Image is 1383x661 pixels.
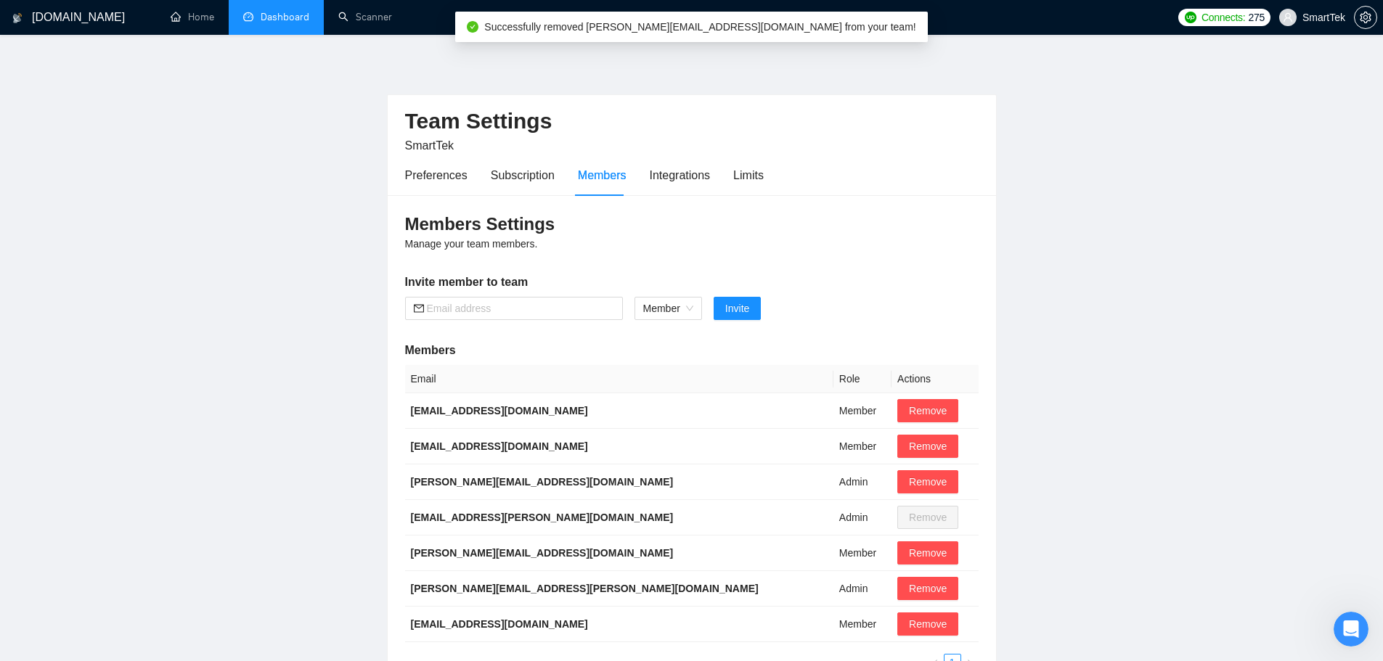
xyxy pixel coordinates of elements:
[1354,12,1377,23] a: setting
[833,464,892,500] td: Admin
[405,107,979,136] h2: Team Settings
[405,274,979,291] h5: Invite member to team
[897,577,958,600] button: Remove
[338,11,392,23] a: searchScanner
[405,238,538,250] span: Manage your team members.
[411,547,674,559] b: [PERSON_NAME][EMAIL_ADDRESS][DOMAIN_NAME]
[909,474,947,490] span: Remove
[897,399,958,422] button: Remove
[909,438,947,454] span: Remove
[1202,9,1245,25] span: Connects:
[897,435,958,458] button: Remove
[411,512,674,523] b: [EMAIL_ADDRESS][PERSON_NAME][DOMAIN_NAME]
[833,429,892,464] td: Member
[909,616,947,632] span: Remove
[1354,6,1377,29] button: setting
[405,139,454,152] span: SmartTek
[411,583,759,594] b: [PERSON_NAME][EMAIL_ADDRESS][PERSON_NAME][DOMAIN_NAME]
[897,470,958,493] button: Remove
[650,166,711,184] div: Integrations
[833,365,892,393] th: Role
[411,618,588,630] b: [EMAIL_ADDRESS][DOMAIN_NAME]
[578,166,627,184] div: Members
[909,403,947,419] span: Remove
[643,297,693,319] span: Member
[833,571,892,607] td: Admin
[892,365,978,393] th: Actions
[833,607,892,642] td: Member
[411,440,588,452] b: [EMAIL_ADDRESS][DOMAIN_NAME]
[12,7,23,30] img: logo
[1185,12,1196,23] img: upwork-logo.png
[1248,9,1264,25] span: 275
[833,393,892,429] td: Member
[427,300,614,316] input: Email address
[243,11,309,23] a: dashboardDashboard
[897,541,958,564] button: Remove
[405,342,979,359] h5: Members
[909,545,947,561] span: Remove
[909,580,947,596] span: Remove
[484,21,915,33] span: Successfully removed [PERSON_NAME][EMAIL_ADDRESS][DOMAIN_NAME] from your team!
[1355,12,1376,23] span: setting
[833,535,892,571] td: Member
[405,365,833,393] th: Email
[405,213,979,236] h3: Members Settings
[1283,12,1293,22] span: user
[1334,612,1368,646] iframe: Intercom live chat
[414,303,424,313] span: mail
[467,21,478,33] span: check-circle
[411,405,588,416] b: [EMAIL_ADDRESS][DOMAIN_NAME]
[405,166,468,184] div: Preferences
[714,297,761,320] button: Invite
[725,300,749,316] span: Invite
[171,11,214,23] a: homeHome
[833,500,892,535] td: Admin
[897,612,958,636] button: Remove
[733,166,764,184] div: Limits
[491,166,555,184] div: Subscription
[411,476,674,488] b: [PERSON_NAME][EMAIL_ADDRESS][DOMAIN_NAME]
